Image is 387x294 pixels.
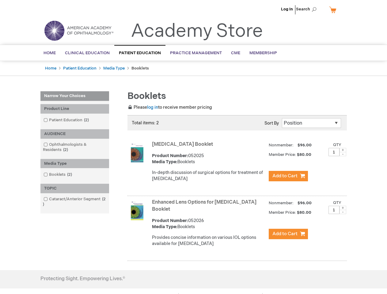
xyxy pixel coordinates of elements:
[264,121,279,126] label: Sort By
[333,200,341,205] label: Qty
[131,201,143,220] img: Enhanced Lens Options for Cataract Surgery Booklet
[328,148,340,156] input: Qty
[119,51,161,55] span: Patient Education
[281,7,293,12] a: Log In
[231,51,240,55] span: CME
[42,142,108,153] a: Ophthalmologists & Residents2
[127,91,166,102] span: Booklets
[62,147,70,152] span: 2
[297,210,312,215] span: $80.00
[40,129,109,139] div: AUDIENCE
[152,235,266,247] div: Provides concise information on various IOL options available for [MEDICAL_DATA]
[269,199,294,207] strong: Nonmember:
[147,105,158,110] a: log in
[249,51,277,55] span: Membership
[40,159,109,168] div: Media Type
[272,231,298,237] span: Add to Cart
[131,143,143,162] img: Cataract Surgery Booklet
[333,142,341,147] label: Qty
[269,171,308,181] button: Add to Cart
[269,152,296,157] strong: Member Price:
[127,105,212,110] span: Please to receive member pricing
[40,91,109,101] strong: Narrow Your Choices
[272,173,298,179] span: Add to Cart
[297,201,313,205] span: $96.00
[152,170,266,182] div: In-depth discussion of surgical options for treatment of [MEDICAL_DATA]
[152,199,256,212] a: Enhanced Lens Options for [MEDICAL_DATA] Booklet
[131,20,263,42] a: Academy Store
[269,141,294,149] strong: Nonmember:
[131,66,149,71] strong: Booklets
[63,66,97,71] a: Patient Education
[42,196,108,207] a: Cataract/Anterior Segment2
[152,218,188,223] strong: Product Number:
[103,66,125,71] a: Media Type
[152,224,177,229] strong: Media Type:
[152,141,213,147] a: [MEDICAL_DATA] Booklet
[328,206,340,214] input: Qty
[40,276,125,282] h4: Protecting Sight. Empowering Lives.®
[269,210,296,215] strong: Member Price:
[297,143,313,148] span: $96.00
[297,152,312,157] span: $80.00
[40,184,109,193] div: TOPIC
[82,118,90,123] span: 2
[170,51,222,55] span: Practice Management
[152,159,177,164] strong: Media Type:
[152,218,266,230] div: 052026 Booklets
[65,51,110,55] span: Clinical Education
[66,172,74,177] span: 2
[152,153,188,158] strong: Product Number:
[42,172,74,178] a: Booklets2
[269,229,308,239] button: Add to Cart
[44,51,56,55] span: Home
[45,66,56,71] a: Home
[152,153,266,165] div: 052025 Booklets
[43,197,106,207] span: 2
[296,3,319,15] span: Search
[40,104,109,114] div: Product Line
[42,117,91,123] a: Patient Education2
[132,120,159,126] span: Total items: 2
